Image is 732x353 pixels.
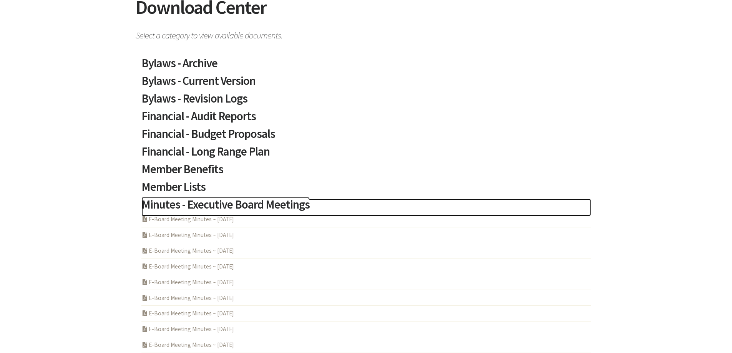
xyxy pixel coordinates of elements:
i: PDF Acrobat Document [141,264,149,269]
a: E-Board Meeting Minutes ~ [DATE] [141,231,234,239]
a: E-Board Meeting Minutes ~ [DATE] [141,215,234,223]
a: Bylaws - Current Version [141,75,591,93]
a: Bylaws - Archive [141,57,591,75]
a: Financial - Budget Proposals [141,128,591,146]
a: Member Benefits [141,163,591,181]
i: PDF Acrobat Document [141,248,149,254]
i: PDF Acrobat Document [141,342,149,348]
a: Member Lists [141,181,591,199]
a: E-Board Meeting Minutes ~ [DATE] [141,294,234,302]
span: Select a category to view available documents. [136,27,597,40]
i: PDF Acrobat Document [141,279,149,285]
i: PDF Acrobat Document [141,216,149,222]
a: E-Board Meeting Minutes ~ [DATE] [141,278,234,286]
i: PDF Acrobat Document [141,326,149,332]
a: Bylaws - Revision Logs [141,93,591,110]
i: PDF Acrobat Document [141,295,149,301]
a: E-Board Meeting Minutes ~ [DATE] [141,263,234,270]
a: Financial - Long Range Plan [141,146,591,163]
a: E-Board Meeting Minutes ~ [DATE] [141,310,234,317]
a: E-Board Meeting Minutes ~ [DATE] [141,325,234,333]
i: PDF Acrobat Document [141,310,149,316]
a: Minutes - Executive Board Meetings [141,199,591,216]
i: PDF Acrobat Document [141,232,149,238]
a: Financial - Audit Reports [141,110,591,128]
a: E-Board Meeting Minutes ~ [DATE] [141,341,234,348]
a: E-Board Meeting Minutes ~ [DATE] [141,247,234,254]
